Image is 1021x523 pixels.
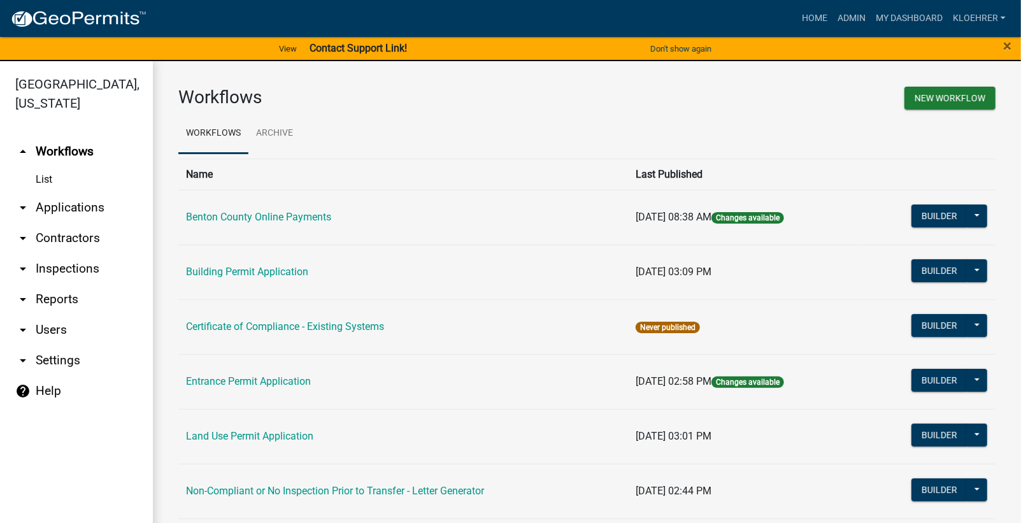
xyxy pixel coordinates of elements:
[948,6,1011,31] a: kloehrer
[1003,37,1011,55] span: ×
[911,478,967,501] button: Builder
[636,211,711,223] span: [DATE] 08:38 AM
[178,113,248,154] a: Workflows
[628,159,863,190] th: Last Published
[645,38,717,59] button: Don't show again
[186,485,484,497] a: Non-Compliant or No Inspection Prior to Transfer - Letter Generator
[711,212,784,224] span: Changes available
[911,314,967,337] button: Builder
[15,383,31,399] i: help
[636,375,711,387] span: [DATE] 02:58 PM
[186,211,331,223] a: Benton County Online Payments
[911,259,967,282] button: Builder
[636,485,711,497] span: [DATE] 02:44 PM
[636,322,700,333] span: Never published
[1003,38,1011,54] button: Close
[310,42,407,54] strong: Contact Support Link!
[911,424,967,447] button: Builder
[711,376,784,388] span: Changes available
[636,430,711,442] span: [DATE] 03:01 PM
[636,266,711,278] span: [DATE] 03:09 PM
[15,144,31,159] i: arrow_drop_up
[15,322,31,338] i: arrow_drop_down
[832,6,871,31] a: Admin
[15,261,31,276] i: arrow_drop_down
[911,204,967,227] button: Builder
[911,369,967,392] button: Builder
[186,320,384,333] a: Certificate of Compliance - Existing Systems
[797,6,832,31] a: Home
[904,87,996,110] button: New Workflow
[15,200,31,215] i: arrow_drop_down
[871,6,948,31] a: My Dashboard
[15,231,31,246] i: arrow_drop_down
[15,353,31,368] i: arrow_drop_down
[274,38,302,59] a: View
[178,159,628,190] th: Name
[15,292,31,307] i: arrow_drop_down
[186,375,311,387] a: Entrance Permit Application
[186,430,313,442] a: Land Use Permit Application
[248,113,301,154] a: Archive
[186,266,308,278] a: Building Permit Application
[178,87,578,108] h3: Workflows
